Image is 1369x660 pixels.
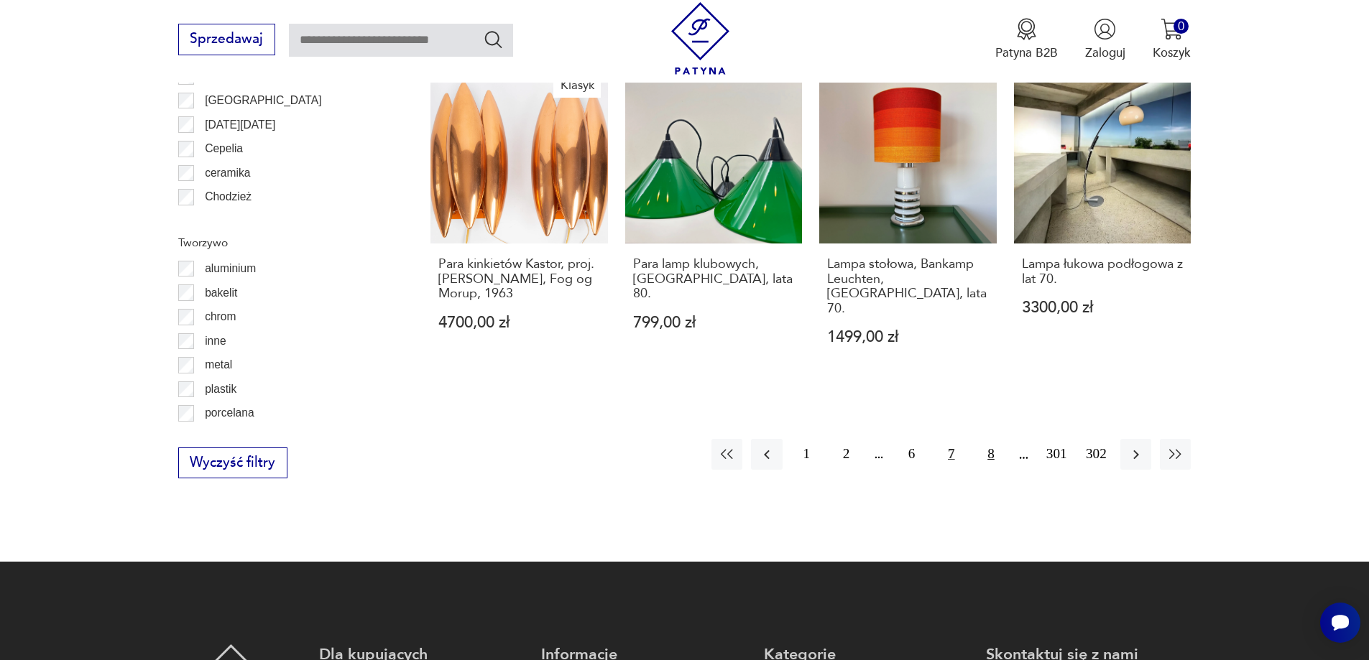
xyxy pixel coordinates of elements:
[1094,18,1116,40] img: Ikonka użytkownika
[664,2,737,75] img: Patyna - sklep z meblami i dekoracjami vintage
[831,439,862,470] button: 2
[205,187,252,206] p: Chodzież
[205,355,232,374] p: metal
[1022,300,1184,315] p: 3300,00 zł
[430,67,608,378] a: KlasykPara kinkietów Kastor, proj. Jo Hammerborg, Fog og Morup, 1963Para kinkietów Kastor, proj. ...
[1015,18,1038,40] img: Ikona medalu
[205,332,226,350] p: inne
[205,139,243,158] p: Cepelia
[205,307,236,326] p: chrom
[633,257,795,301] h3: Para lamp klubowych, [GEOGRAPHIC_DATA], lata 80.
[438,315,600,330] p: 4700,00 zł
[205,91,321,110] p: [GEOGRAPHIC_DATA]
[975,439,1006,470] button: 8
[936,439,967,470] button: 7
[827,330,989,345] p: 1499,00 zł
[1174,19,1189,34] div: 0
[205,428,241,447] p: porcelit
[625,67,803,378] a: Para lamp klubowych, Niemcy, lata 80.Para lamp klubowych, [GEOGRAPHIC_DATA], lata 80.799,00 zł
[1022,257,1184,287] h3: Lampa łukowa podłogowa z lat 70.
[178,24,275,55] button: Sprzedawaj
[896,439,927,470] button: 6
[483,29,504,50] button: Szukaj
[178,233,390,252] p: Tworzywo
[1081,439,1112,470] button: 302
[1014,67,1191,378] a: Lampa łukowa podłogowa z lat 70.Lampa łukowa podłogowa z lat 70.3300,00 zł
[205,380,236,399] p: plastik
[1085,45,1125,61] p: Zaloguj
[827,257,989,316] h3: Lampa stołowa, Bankamp Leuchten, [GEOGRAPHIC_DATA], lata 70.
[791,439,822,470] button: 1
[205,259,256,278] p: aluminium
[205,212,248,231] p: Ćmielów
[178,447,287,479] button: Wyczyść filtry
[205,404,254,422] p: porcelana
[178,34,275,46] a: Sprzedawaj
[819,67,997,378] a: Lampa stołowa, Bankamp Leuchten, Niemcy, lata 70.Lampa stołowa, Bankamp Leuchten, [GEOGRAPHIC_DAT...
[1153,18,1191,61] button: 0Koszyk
[995,18,1058,61] a: Ikona medaluPatyna B2B
[1041,439,1072,470] button: 301
[995,18,1058,61] button: Patyna B2B
[438,257,600,301] h3: Para kinkietów Kastor, proj. [PERSON_NAME], Fog og Morup, 1963
[205,164,250,182] p: ceramika
[1085,18,1125,61] button: Zaloguj
[205,116,275,134] p: [DATE][DATE]
[1153,45,1191,61] p: Koszyk
[1320,603,1360,643] iframe: Smartsupp widget button
[205,284,237,302] p: bakelit
[995,45,1058,61] p: Patyna B2B
[1161,18,1183,40] img: Ikona koszyka
[633,315,795,330] p: 799,00 zł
